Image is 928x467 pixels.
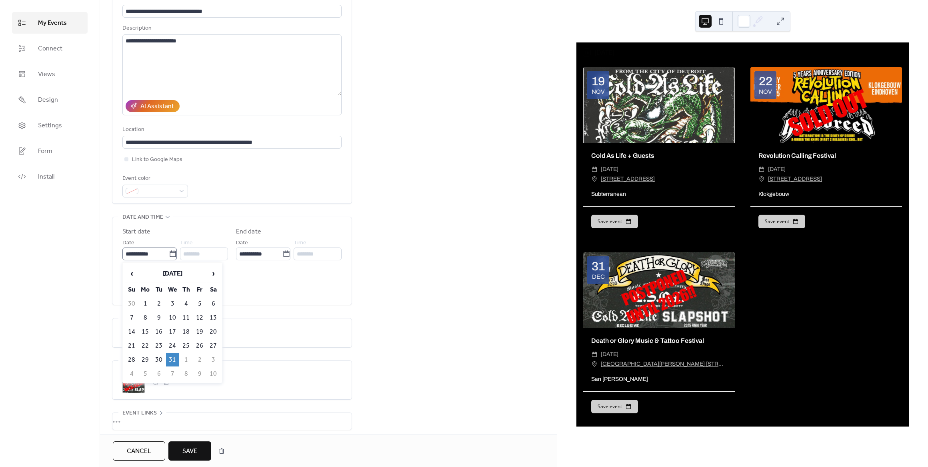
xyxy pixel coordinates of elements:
td: 9 [193,367,206,380]
div: AI Assistant [140,102,174,111]
td: 23 [152,339,165,352]
a: Design [12,89,88,111]
span: Save [182,447,197,456]
div: Show Dates [642,48,678,57]
div: ​ [591,165,598,174]
td: 30 [125,297,138,310]
button: Save event [758,215,805,228]
td: 8 [139,311,152,324]
span: Connect [38,44,62,54]
td: 21 [125,339,138,352]
a: Views [12,63,88,85]
td: 6 [207,297,220,310]
th: Sa [207,283,220,296]
td: 3 [166,297,179,310]
td: 29 [139,353,152,366]
div: Klokgebouw [750,190,902,198]
div: Nov [592,89,605,95]
div: End date [236,227,261,237]
div: ••• [112,413,352,430]
div: ​ [758,174,765,184]
span: [DATE] [768,165,786,174]
th: Mo [139,283,152,296]
a: Form [12,140,88,162]
td: 15 [139,325,152,338]
div: Nov [759,89,772,95]
button: Save [168,441,211,461]
span: Design [38,95,58,105]
td: 4 [180,297,192,310]
td: 20 [207,325,220,338]
td: 13 [207,311,220,324]
td: 5 [139,367,152,380]
span: [DATE] [601,350,618,359]
button: Save event [591,400,638,413]
th: Fr [193,283,206,296]
a: [GEOGRAPHIC_DATA][PERSON_NAME] [STREET_ADDRESS] [601,359,727,369]
td: 27 [207,339,220,352]
span: My Events [38,18,67,28]
div: 31 [592,260,605,272]
div: Location [122,125,340,135]
button: Cancel [113,441,165,461]
td: 18 [180,325,192,338]
span: Date [236,238,248,248]
div: Subterranean [583,190,735,198]
div: 19 [592,75,605,87]
td: 30 [152,353,165,366]
th: Th [180,283,192,296]
a: [STREET_ADDRESS] [601,174,655,184]
td: 1 [180,353,192,366]
button: AI Assistant [126,100,180,112]
th: [DATE] [139,265,206,282]
td: 10 [166,311,179,324]
div: Description [122,24,340,33]
td: 25 [180,339,192,352]
div: ​ [591,359,598,369]
div: San [PERSON_NAME] [583,375,735,383]
td: 2 [152,297,165,310]
td: 22 [139,339,152,352]
button: Save event [591,215,638,228]
td: 9 [152,311,165,324]
td: 2 [193,353,206,366]
span: Event links [122,409,157,418]
td: 7 [166,367,179,380]
td: 26 [193,339,206,352]
th: We [166,283,179,296]
td: 31 [166,353,179,366]
td: 11 [180,311,192,324]
div: Dec [592,274,605,280]
span: Cancel [127,447,151,456]
th: Tu [152,283,165,296]
span: Date [122,238,134,248]
td: 4 [125,367,138,380]
div: Death or Glory Music & Tattoo Festival [583,336,735,346]
div: ​ [758,165,765,174]
a: Settings [12,115,88,136]
td: 6 [152,367,165,380]
td: 1 [139,297,152,310]
span: Link to Google Maps [132,155,182,165]
td: 14 [125,325,138,338]
a: [STREET_ADDRESS] [768,174,822,184]
td: 3 [207,353,220,366]
span: Time [180,238,193,248]
td: 12 [193,311,206,324]
div: Event color [122,174,186,183]
td: 8 [180,367,192,380]
td: 19 [193,325,206,338]
td: 16 [152,325,165,338]
div: ​ [591,350,598,359]
span: [DATE] [601,165,618,174]
div: Start date [122,227,150,237]
a: Install [12,166,88,187]
span: Settings [38,121,62,131]
span: Time [294,238,306,248]
a: Connect [12,38,88,59]
span: Date and time [122,213,163,222]
th: Su [125,283,138,296]
td: 28 [125,353,138,366]
td: 24 [166,339,179,352]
